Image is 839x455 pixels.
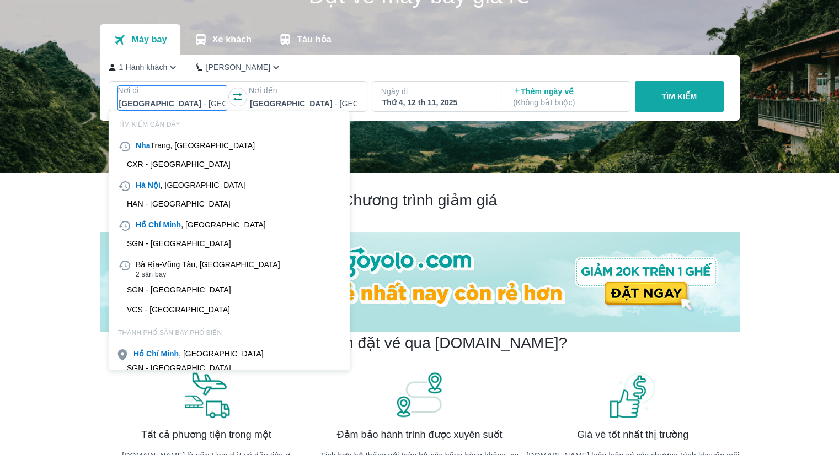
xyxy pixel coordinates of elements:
[181,371,231,419] img: banner
[212,34,252,45] p: Xe khách
[109,120,350,129] p: TÌM KIẾM GẦN ĐÂY
[100,191,740,210] h2: Chương trình giảm giá
[196,62,282,73] button: [PERSON_NAME]
[161,349,179,358] b: Minh
[136,259,280,270] div: Bà Rịa-Vũng Tàu, [GEOGRAPHIC_DATA]
[513,86,620,108] p: Thêm ngày về
[146,349,159,358] b: Chí
[608,371,658,419] img: banner
[127,285,231,294] div: SGN - [GEOGRAPHIC_DATA]
[136,181,146,189] b: Hà
[131,34,167,45] p: Máy bay
[136,270,280,279] span: 2 sân bay
[127,199,231,208] div: HAN - [GEOGRAPHIC_DATA]
[381,86,490,97] p: Ngày đi
[127,364,286,372] div: SGN - [GEOGRAPHIC_DATA]
[100,24,345,55] div: transportation tabs
[136,140,255,151] div: Trang, [GEOGRAPHIC_DATA]
[100,232,740,332] img: banner-home
[249,85,358,96] p: Nơi đến
[661,91,697,102] p: TÌM KIẾM
[127,305,230,314] div: VCS - [GEOGRAPHIC_DATA]
[109,62,179,73] button: 1 Hành khách
[577,428,688,441] span: Giá vé tốt nhất thị trường
[382,97,489,108] div: Thứ 4, 12 th 11, 2025
[127,239,231,248] div: SGN - [GEOGRAPHIC_DATA]
[163,220,181,229] b: Minh
[148,181,161,189] b: Nội
[136,220,146,229] b: Hồ
[133,348,264,359] div: , [GEOGRAPHIC_DATA]
[109,328,350,337] p: THÀNH PHỐ SÂN BAY PHỔ BIẾN
[133,349,144,358] b: Hồ
[136,141,150,150] b: Nha
[394,371,444,419] img: banner
[148,220,161,229] b: Chí
[141,428,271,441] span: Tất cả phương tiện trong một
[136,180,245,191] div: , [GEOGRAPHIC_DATA]
[513,97,620,108] p: ( Không bắt buộc )
[635,81,724,112] button: TÌM KIẾM
[136,219,266,230] div: , [GEOGRAPHIC_DATA]
[127,160,231,169] div: CXR - [GEOGRAPHIC_DATA]
[272,333,567,353] h2: Tại sao nên đặt vé qua [DOMAIN_NAME]?
[297,34,332,45] p: Tàu hỏa
[119,62,168,73] p: 1 Hành khách
[118,85,227,96] p: Nơi đi
[206,62,270,73] p: [PERSON_NAME]
[337,428,503,441] span: Đảm bảo hành trình được xuyên suốt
